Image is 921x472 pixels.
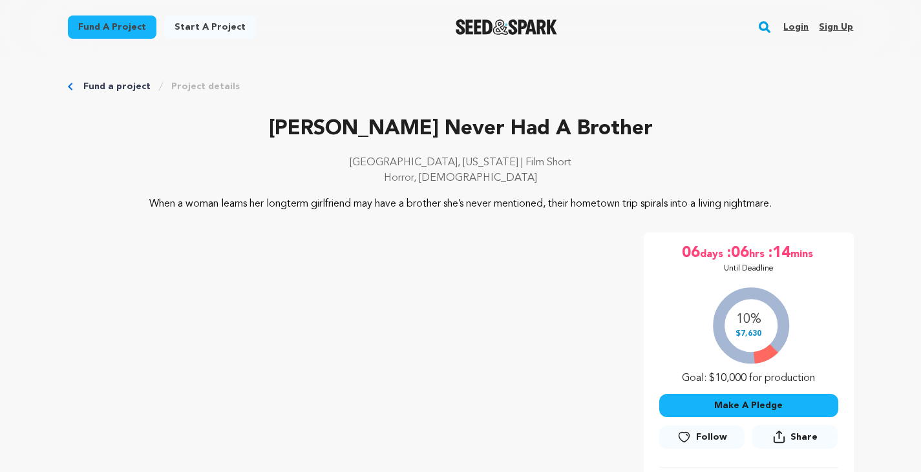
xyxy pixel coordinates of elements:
a: Fund a project [68,15,156,39]
p: [GEOGRAPHIC_DATA], [US_STATE] | Film Short [68,155,854,170]
span: :14 [767,243,790,263]
span: mins [790,243,816,263]
span: Share [790,431,818,444]
a: Sign up [819,17,853,37]
span: hrs [749,243,767,263]
a: Project details [171,80,240,93]
span: Share [752,425,838,454]
p: Horror, [DEMOGRAPHIC_DATA] [68,170,854,186]
a: Start a project [164,15,256,39]
span: :06 [726,243,749,263]
button: Make A Pledge [659,394,838,417]
p: When a woman learns her longterm girlfriend may have a brother she’s never mentioned, their homet... [146,196,775,212]
img: Seed&Spark Logo Dark Mode [456,19,557,35]
a: Follow [659,426,745,449]
span: Follow [696,431,727,444]
span: 06 [682,243,700,263]
div: Breadcrumb [68,80,854,93]
a: Fund a project [83,80,151,93]
a: Seed&Spark Homepage [456,19,557,35]
span: days [700,243,726,263]
a: Login [783,17,809,37]
button: Share [752,425,838,449]
p: [PERSON_NAME] Never Had A Brother [68,114,854,145]
p: Until Deadline [724,263,774,274]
